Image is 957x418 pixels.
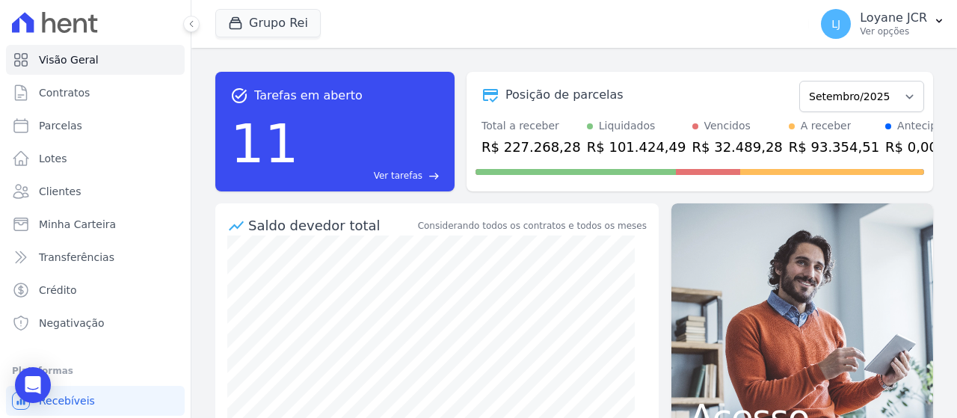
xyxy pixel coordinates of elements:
[6,386,185,416] a: Recebíveis
[39,217,116,232] span: Minha Carteira
[39,52,99,67] span: Visão Geral
[305,169,440,182] a: Ver tarefas east
[692,137,783,157] div: R$ 32.489,28
[6,78,185,108] a: Contratos
[505,86,624,104] div: Posição de parcelas
[39,393,95,408] span: Recebíveis
[39,184,81,199] span: Clientes
[860,25,927,37] p: Ver opções
[6,242,185,272] a: Transferências
[704,118,751,134] div: Vencidos
[39,283,77,298] span: Crédito
[39,316,105,331] span: Negativação
[428,170,440,182] span: east
[230,105,299,182] div: 11
[254,87,363,105] span: Tarefas em aberto
[481,137,581,157] div: R$ 227.268,28
[215,9,321,37] button: Grupo Rei
[885,137,956,157] div: R$ 0,00
[6,308,185,338] a: Negativação
[6,45,185,75] a: Visão Geral
[39,85,90,100] span: Contratos
[587,137,686,157] div: R$ 101.424,49
[860,10,927,25] p: Loyane JCR
[12,362,179,380] div: Plataformas
[418,219,647,233] div: Considerando todos os contratos e todos os meses
[897,118,956,134] div: Antecipado
[831,19,840,29] span: LJ
[230,87,248,105] span: task_alt
[801,118,852,134] div: A receber
[39,151,67,166] span: Lotes
[39,250,114,265] span: Transferências
[789,137,879,157] div: R$ 93.354,51
[6,111,185,141] a: Parcelas
[6,144,185,173] a: Lotes
[6,176,185,206] a: Clientes
[6,275,185,305] a: Crédito
[6,209,185,239] a: Minha Carteira
[809,3,957,45] button: LJ Loyane JCR Ver opções
[374,169,422,182] span: Ver tarefas
[15,367,51,403] div: Open Intercom Messenger
[248,215,415,236] div: Saldo devedor total
[481,118,581,134] div: Total a receber
[599,118,656,134] div: Liquidados
[39,118,82,133] span: Parcelas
